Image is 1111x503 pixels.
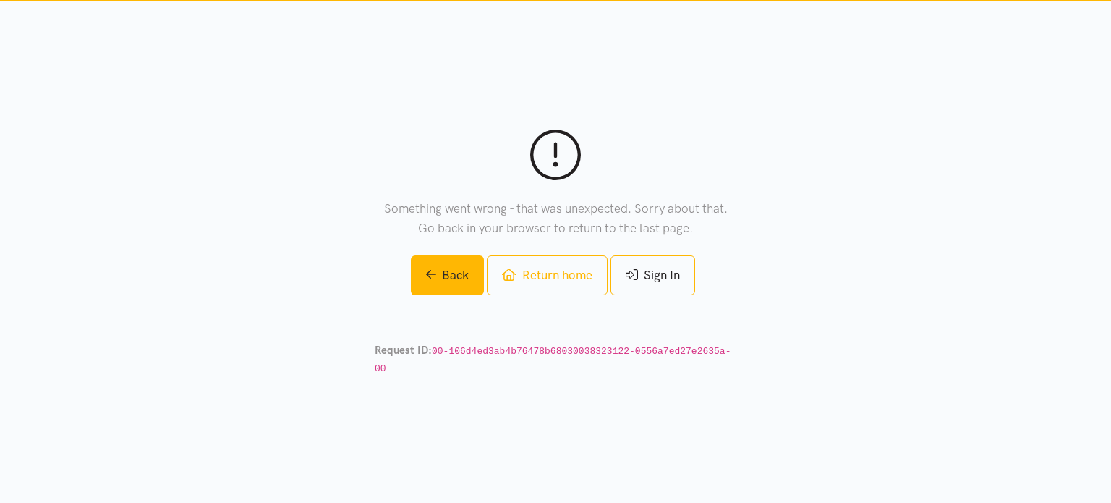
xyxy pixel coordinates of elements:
a: Return home [487,255,607,295]
strong: Request ID: [375,344,432,357]
a: Back [411,255,485,295]
a: Sign In [610,255,695,295]
p: Something went wrong - that was unexpected. Sorry about that. Go back in your browser to return t... [375,199,736,238]
code: 00-106d4ed3ab4b76478b68030038323122-0556a7ed27e2635a-00 [375,346,731,374]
